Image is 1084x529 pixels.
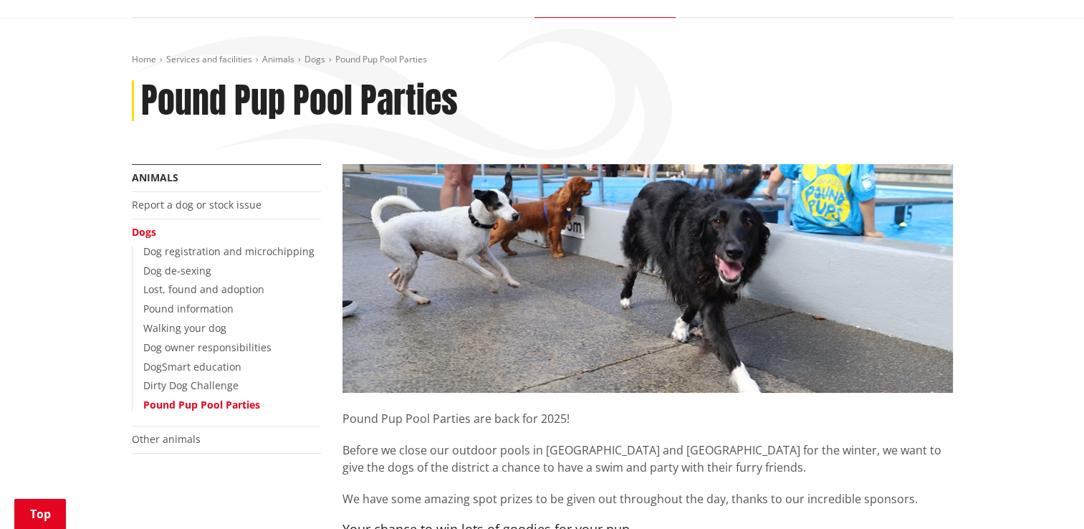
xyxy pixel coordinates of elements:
[143,302,234,315] a: Pound information
[342,393,953,427] p: Pound Pup Pool Parties are back for 2025!
[335,53,427,65] span: Pound Pup Pool Parties
[132,432,201,446] a: Other animals
[141,80,458,122] h1: Pound Pup Pool Parties
[143,321,226,335] a: Walking your dog
[1018,469,1070,520] iframe: Messenger Launcher
[143,244,315,258] a: Dog registration and microchipping
[342,442,953,476] p: Before we close our outdoor pools in [GEOGRAPHIC_DATA] and [GEOGRAPHIC_DATA] for the winter, we w...
[166,53,252,65] a: Services and facilities
[342,164,953,393] img: Dogs at last years pool party
[262,53,294,65] a: Animals
[304,53,325,65] a: Dogs
[14,499,66,529] a: Top
[143,360,241,373] a: DogSmart education
[132,54,953,66] nav: breadcrumb
[143,398,260,411] a: Pound Pup Pool Parties
[143,340,272,354] a: Dog owner responsibilities
[132,225,156,239] a: Dogs
[143,282,264,296] a: Lost, found and adoption
[342,491,918,507] span: We have some amazing spot prizes to be given out throughout the day, thanks to our incredible spo...
[143,378,239,392] a: Dirty Dog Challenge
[143,264,211,277] a: Dog de-sexing
[132,53,156,65] a: Home
[132,198,262,211] a: Report a dog or stock issue
[132,171,178,184] a: Animals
